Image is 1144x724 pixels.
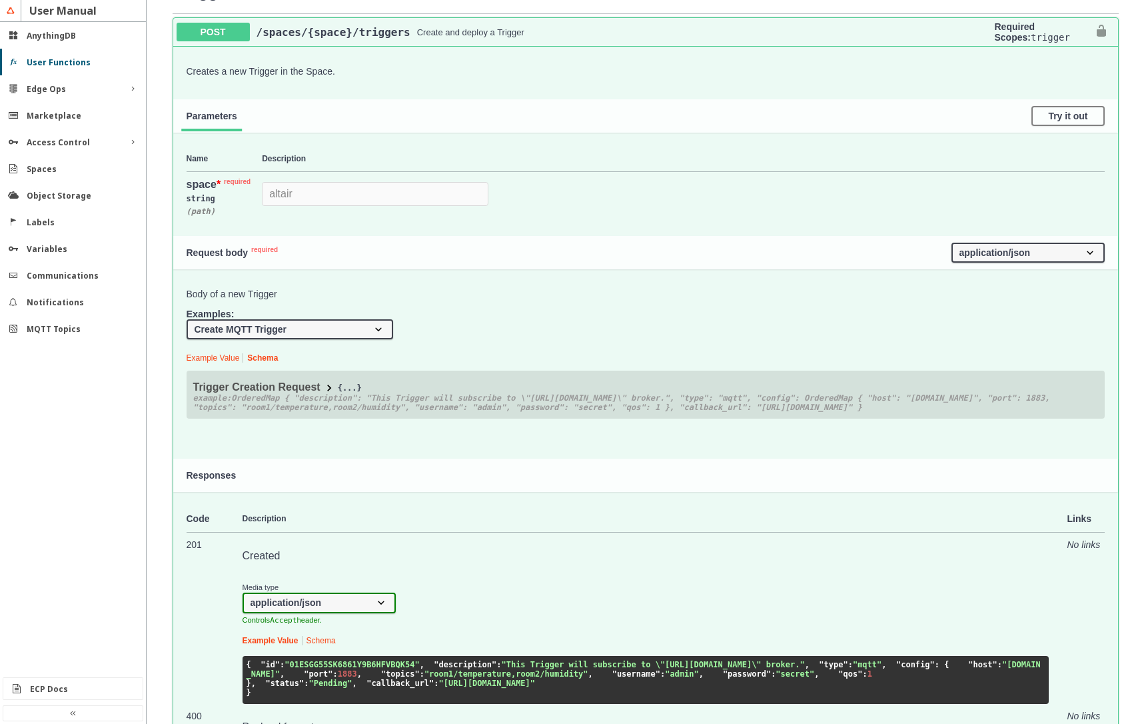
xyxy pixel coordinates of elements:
[660,669,665,679] span: :
[417,27,989,37] div: Create and deploy a Trigger
[501,660,804,669] span: "This Trigger will subscribe to \"[URL][DOMAIN_NAME]\" broker."
[187,533,243,704] td: 201
[247,660,251,669] span: {
[776,669,814,679] span: "secret"
[434,660,496,669] span: "description"
[1088,21,1115,43] button: authorization button unlocked
[805,660,810,669] span: ,
[881,660,886,669] span: ,
[338,669,357,679] span: 1883
[247,660,1041,697] code: }, }
[862,669,867,679] span: :
[1067,539,1101,550] i: No links
[381,669,420,679] span: "topics"
[187,146,263,172] th: Name
[424,669,588,679] span: "room1/temperature,room2/humidity"
[338,383,362,393] span: ...
[280,660,285,669] span: :
[187,289,1105,299] p: Body of a new Trigger
[247,353,278,363] a: Schema
[612,669,660,679] span: "username"
[187,470,1105,481] h4: Responses
[997,660,1002,669] span: :
[265,679,304,688] span: "status"
[262,146,1104,172] th: Description
[262,182,488,206] input: space
[1049,505,1105,533] td: Links
[867,669,872,679] span: 1
[187,207,263,216] div: ( path )
[771,669,776,679] span: :
[439,679,536,688] span: "[URL][DOMAIN_NAME]"
[187,66,1105,77] p: Creates a new Trigger in the Space.
[243,616,322,624] small: Controls header.
[243,583,396,591] small: Media type
[243,636,298,645] a: Example Value
[723,669,771,679] span: "password"
[285,660,419,669] span: "01ESGG55SK6861Y9B6HFVBQK54"
[257,26,410,39] a: ​/spaces​/{space}​/triggers
[187,353,240,363] a: Example Value
[434,679,438,688] span: :
[588,669,593,679] span: ,
[308,679,352,688] span: "Pending"
[352,679,356,688] span: ,
[1031,32,1070,43] code: trigger
[838,669,862,679] span: "qos"
[333,669,338,679] span: :
[243,505,1049,533] td: Description
[270,616,296,625] code: Accept
[357,669,362,679] span: ,
[338,383,342,393] span: {
[819,660,848,669] span: "type"
[187,505,243,533] td: Code
[304,669,332,679] span: "port"
[814,669,819,679] span: ,
[193,393,1050,412] span: example : OrderedMap { "description": "This Trigger will subscribe to \"[URL][DOMAIN_NAME]\" brok...
[968,660,997,669] span: "host"
[935,660,949,669] span: : {
[304,679,308,688] span: :
[420,669,424,679] span: :
[243,550,1049,562] p: Created
[665,669,699,679] span: "admin"
[1067,711,1101,721] i: No links
[187,111,237,121] span: Parameters
[995,21,1035,43] b: Required Scopes:
[357,383,362,393] span: }
[187,247,951,258] h4: Request body
[261,660,280,669] span: "id"
[1031,106,1104,126] button: Try it out
[177,23,250,41] span: POST
[853,660,881,669] span: "mqtt"
[699,669,704,679] span: ,
[496,660,501,669] span: :
[420,660,424,669] span: ,
[187,179,255,191] div: space
[187,309,235,319] span: Examples:
[896,660,935,669] span: "config"
[193,381,320,393] span: Trigger Creation Request
[187,191,263,207] div: string
[247,660,1041,679] span: "[DOMAIN_NAME]"
[366,679,434,688] span: "callback_url"
[306,636,336,645] a: Schema
[848,660,853,669] span: :
[280,669,285,679] span: ,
